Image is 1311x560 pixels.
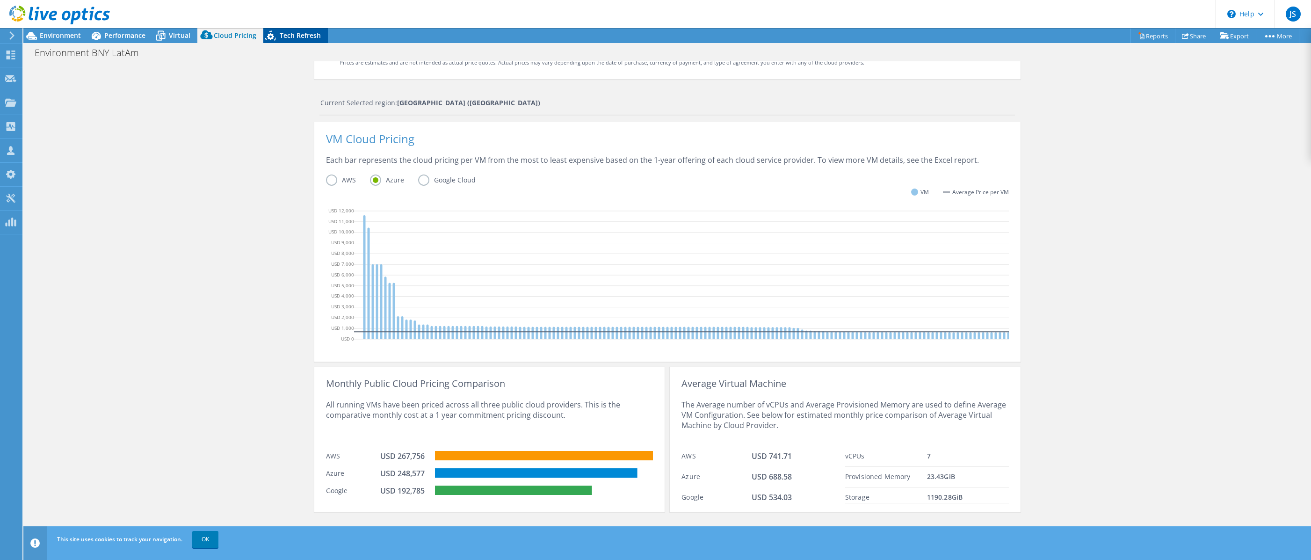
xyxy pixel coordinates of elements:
[331,314,354,320] text: USD 2,000
[341,335,354,342] text: USD 0
[331,271,354,277] text: USD 6,000
[331,250,354,256] text: USD 8,000
[280,31,321,40] span: Tech Refresh
[30,48,153,58] h1: Environment BNY LatAm
[326,468,381,479] div: Azure
[380,451,427,461] div: USD 267,756
[1175,29,1213,43] a: Share
[331,239,354,246] text: USD 9,000
[326,451,381,461] div: AWS
[1227,10,1236,18] svg: \n
[326,134,1009,155] div: VM Cloud Pricing
[845,493,869,502] span: Storage
[845,472,911,481] span: Provisioned Memory
[326,389,653,446] div: All running VMs have been priced across all three public cloud providers. This is the comparative...
[40,31,81,40] span: Environment
[328,228,354,235] text: USD 10,000
[331,303,354,310] text: USD 3,000
[370,175,418,186] label: Azure
[1130,29,1175,43] a: Reports
[1286,7,1301,22] span: JS
[192,531,218,548] a: OK
[328,207,354,213] text: USD 12,000
[752,492,792,502] span: USD 534.03
[1213,29,1256,43] a: Export
[418,175,490,186] label: Google Cloud
[57,535,182,543] span: This site uses cookies to track your navigation.
[920,187,929,197] span: VM
[169,31,190,40] span: Virtual
[380,486,427,496] div: USD 192,785
[380,468,427,479] div: USD 248,577
[331,260,354,267] text: USD 7,000
[752,472,792,482] span: USD 688.58
[927,472,955,481] span: 23.43 GiB
[328,218,354,224] text: USD 11,000
[752,451,792,461] span: USD 741.71
[326,486,381,496] div: Google
[681,472,700,481] span: Azure
[331,282,354,288] text: USD 5,000
[927,451,931,460] span: 7
[681,389,1008,446] div: The Average number of vCPUs and Average Provisioned Memory are used to define Average VM Configur...
[397,98,540,107] strong: [GEOGRAPHIC_DATA] ([GEOGRAPHIC_DATA])
[320,98,1015,108] div: Current Selected region:
[331,324,354,331] text: USD 1,000
[326,175,370,186] label: AWS
[681,493,703,502] span: Google
[214,31,256,40] span: Cloud Pricing
[681,378,1008,389] div: Average Virtual Machine
[340,58,995,68] div: Prices are estimates and are not intended as actual price quotes. Actual prices may vary dependin...
[845,451,865,460] span: vCPUs
[104,31,145,40] span: Performance
[1256,29,1299,43] a: More
[927,493,963,502] span: 1190.28 GiB
[326,155,1009,175] div: Each bar represents the cloud pricing per VM from the most to least expensive based on the 1-year...
[681,451,695,460] span: AWS
[331,292,354,299] text: USD 4,000
[952,187,1009,197] span: Average Price per VM
[326,378,653,389] div: Monthly Public Cloud Pricing Comparison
